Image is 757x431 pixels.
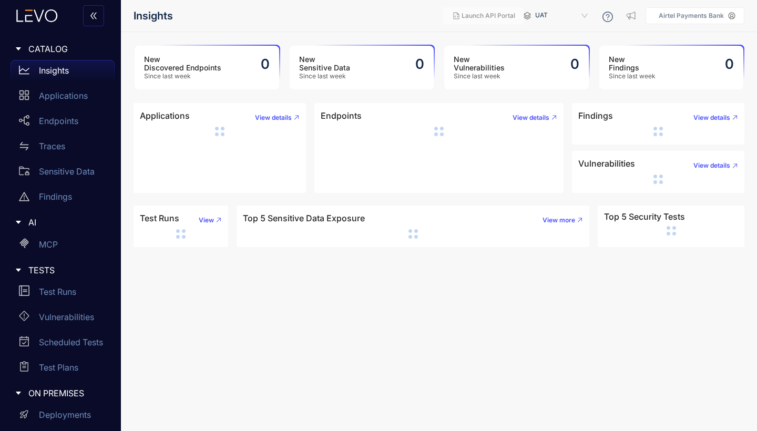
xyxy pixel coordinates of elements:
[19,141,29,151] span: swap
[15,389,22,397] span: caret-right
[11,186,115,211] a: Findings
[140,213,179,223] h4: Test Runs
[39,337,103,347] p: Scheduled Tests
[11,405,115,430] a: Deployments
[39,410,91,419] p: Deployments
[144,73,221,80] span: Since last week
[659,12,724,19] p: Airtel Payments Bank
[6,211,115,233] div: AI
[39,312,94,322] p: Vulnerabilities
[255,114,292,121] span: View details
[725,56,734,72] h2: 0
[6,38,115,60] div: CATALOG
[39,91,88,100] p: Applications
[415,56,424,72] h2: 0
[6,259,115,281] div: TESTS
[39,363,78,372] p: Test Plans
[11,306,115,332] a: Vulnerabilities
[39,116,78,126] p: Endpoints
[144,55,221,72] h3: New Discovered Endpoints
[6,382,115,404] div: ON PREMISES
[15,219,22,226] span: caret-right
[28,218,106,227] span: AI
[11,85,115,110] a: Applications
[443,7,524,24] button: Launch API Portal
[462,12,515,19] span: Launch API Portal
[11,332,115,357] a: Scheduled Tests
[39,167,95,176] p: Sensitive Data
[243,213,365,223] h4: Top 5 Sensitive Data Exposure
[504,109,557,126] button: View details
[578,159,635,168] h4: Vulnerabilities
[19,191,29,202] span: warning
[39,240,58,249] p: MCP
[247,109,300,126] button: View details
[11,357,115,382] a: Test Plans
[535,7,590,24] span: UAT
[11,161,115,186] a: Sensitive Data
[15,266,22,274] span: caret-right
[39,66,69,75] p: Insights
[513,114,549,121] span: View details
[28,388,106,398] span: ON PREMISES
[39,287,76,296] p: Test Runs
[83,5,104,26] button: double-left
[685,109,738,126] button: View details
[11,136,115,161] a: Traces
[454,73,505,80] span: Since last week
[570,56,579,72] h2: 0
[39,192,72,201] p: Findings
[190,212,222,229] button: View
[11,110,115,136] a: Endpoints
[685,157,738,174] button: View details
[11,281,115,306] a: Test Runs
[28,265,106,275] span: TESTS
[299,55,350,72] h3: New Sensitive Data
[134,10,173,22] span: Insights
[89,12,98,21] span: double-left
[604,212,685,221] h4: Top 5 Security Tests
[140,111,190,120] h4: Applications
[11,234,115,259] a: MCP
[534,212,583,229] button: View more
[578,111,613,120] h4: Findings
[39,141,65,151] p: Traces
[543,217,575,224] span: View more
[299,73,350,80] span: Since last week
[11,60,115,85] a: Insights
[454,55,505,72] h3: New Vulnerabilities
[321,111,362,120] h4: Endpoints
[609,73,656,80] span: Since last week
[261,56,270,72] h2: 0
[609,55,656,72] h3: New Findings
[199,217,214,224] span: View
[15,45,22,53] span: caret-right
[693,162,730,169] span: View details
[28,44,106,54] span: CATALOG
[693,114,730,121] span: View details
